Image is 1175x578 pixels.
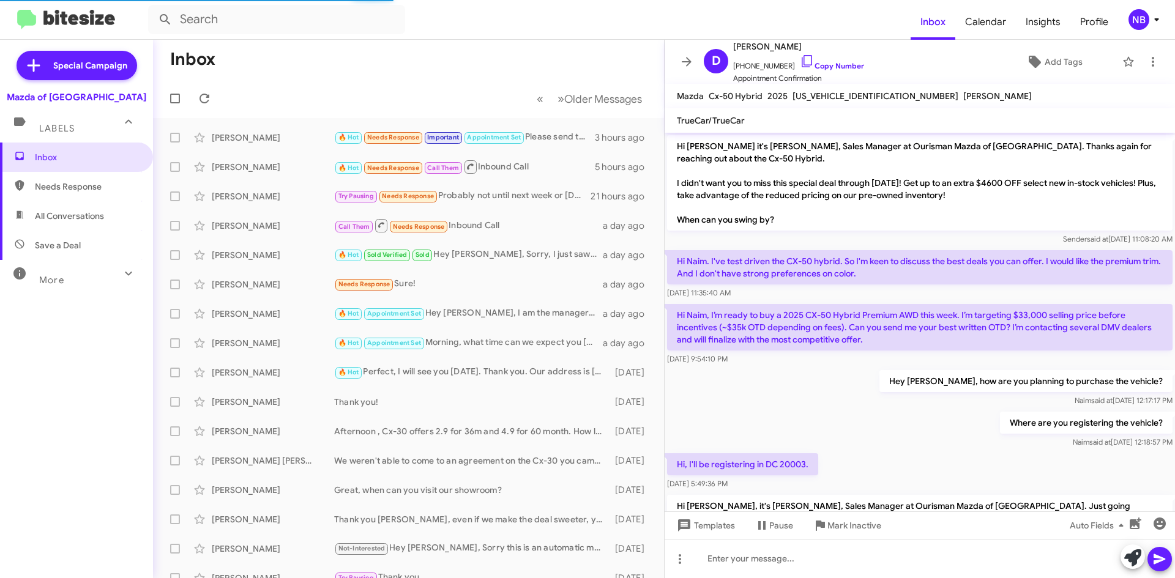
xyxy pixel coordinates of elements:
div: Sure! [334,277,603,291]
div: Hey [PERSON_NAME], I am the manager, [PERSON_NAME] is your salesperson. Thank you we will see you... [334,306,603,320]
div: Perfect, I will see you [DATE]. Thank you. Our address is [STREET_ADDRESS]. [334,365,609,379]
div: Morning, what time can we expect you [DATE]? [334,336,603,350]
div: Thank you! [334,396,609,408]
span: Mark Inactive [827,514,881,536]
span: [PHONE_NUMBER] [733,54,864,72]
span: All Conversations [35,210,104,222]
span: Not-Interested [338,544,386,552]
div: Afternoon , Cx-30 offers 2.9 for 36m and 4.9 for 60 month. How long were you planning to finance? [334,425,609,437]
p: Hi [PERSON_NAME] it's [PERSON_NAME], Sales Manager at Ourisman Mazda of [GEOGRAPHIC_DATA]. Thanks... [667,135,1173,231]
a: Special Campaign [17,51,137,80]
span: Cx-50 Hybrid [709,91,763,102]
span: Pause [769,514,793,536]
div: [PERSON_NAME] [212,513,334,525]
div: 3 hours ago [595,132,654,144]
span: » [558,91,564,106]
div: Probably not until next week or [DATE] [334,189,591,203]
span: Naim [DATE] 12:17:17 PM [1075,396,1173,405]
button: Templates [665,514,745,536]
button: NB [1118,9,1162,30]
div: Hey [PERSON_NAME], Sorry, I just saw your text. Thank you for purchasing a vehicle with us [DATE]. [334,248,603,262]
div: Mazda of [GEOGRAPHIC_DATA] [7,91,146,103]
div: [PERSON_NAME] [212,278,334,291]
span: Appointment Set [467,133,521,141]
div: [DATE] [609,484,654,496]
a: Copy Number [800,61,864,70]
span: Needs Response [382,192,434,200]
span: Needs Response [367,133,419,141]
div: [PERSON_NAME] [212,249,334,261]
div: Hey [PERSON_NAME], Sorry this is an automatic message. The car has been sold. Are you looking for... [334,541,609,555]
p: Hi [PERSON_NAME], it's [PERSON_NAME], Sales Manager at Ourisman Mazda of [GEOGRAPHIC_DATA]. Just ... [667,495,1173,554]
span: Needs Response [35,180,139,193]
div: [DATE] [609,454,654,467]
div: [PERSON_NAME] [212,366,334,379]
div: a day ago [603,337,654,349]
div: [PERSON_NAME] [212,396,334,408]
div: [DATE] [609,396,654,408]
span: [US_VEHICLE_IDENTIFICATION_NUMBER] [793,91,958,102]
button: Next [550,86,649,111]
span: Call Them [338,223,370,231]
div: NB [1128,9,1149,30]
div: [DATE] [609,425,654,437]
span: Appointment Confirmation [733,72,864,84]
span: Templates [674,514,735,536]
span: Call Them [427,164,459,172]
div: [PERSON_NAME] [212,220,334,232]
a: Calendar [955,4,1016,40]
nav: Page navigation example [530,86,649,111]
div: [PERSON_NAME] [212,161,334,173]
span: [PERSON_NAME] [963,91,1032,102]
div: [PERSON_NAME] [212,337,334,349]
div: Thank you [PERSON_NAME], even if we make the deal sweeter, you would pass? [334,513,609,525]
a: Insights [1016,4,1070,40]
span: TrueCar/TrueCar [677,115,745,126]
h1: Inbox [170,50,215,69]
span: Add Tags [1045,51,1083,73]
div: [PERSON_NAME] [212,425,334,437]
div: We weren't able to come to an agreement on the Cx-30 you came to see? [334,454,609,467]
a: Profile [1070,4,1118,40]
span: Auto Fields [1070,514,1128,536]
span: Try Pausing [338,192,374,200]
span: Sender [DATE] 11:08:20 AM [1063,234,1173,243]
div: [PERSON_NAME] [212,484,334,496]
span: Needs Response [367,164,419,172]
span: Save a Deal [35,239,81,251]
span: Inbox [911,4,955,40]
div: [PERSON_NAME] [212,190,334,202]
span: said at [1091,396,1113,405]
span: 🔥 Hot [338,368,359,376]
span: Mazda [677,91,704,102]
p: Hi Naim. I've test driven the CX-50 hybrid. So I'm keen to discuss the best deals you can offer. ... [667,250,1173,284]
span: 🔥 Hot [338,251,359,259]
div: 5 hours ago [595,161,654,173]
div: Please send the updated quote. I will come later [DATE] after you send me the updated quote [334,130,595,144]
span: Needs Response [338,280,390,288]
span: Labels [39,123,75,134]
div: [DATE] [609,543,654,555]
div: [PERSON_NAME] [212,132,334,144]
button: Add Tags [991,51,1116,73]
span: Sold Verified [367,251,408,259]
span: 🔥 Hot [338,164,359,172]
span: Naim [DATE] 12:18:57 PM [1073,437,1173,446]
span: [PERSON_NAME] [733,39,864,54]
span: 2025 [767,91,788,102]
span: Appointment Set [367,339,421,347]
p: Where are you registering the vehicle? [1000,412,1173,434]
div: [PERSON_NAME] [PERSON_NAME] [212,454,334,467]
div: 21 hours ago [591,190,654,202]
button: Previous [529,86,551,111]
p: Hi Naim, I’m ready to buy a 2025 CX-50 Hybrid Premium AWD this week. I’m targeting $33,000 sellin... [667,304,1173,350]
span: Older Messages [564,92,642,106]
span: « [537,91,543,106]
input: Search [148,5,405,34]
div: [PERSON_NAME] [212,308,334,320]
span: Important [427,133,459,141]
span: [DATE] 5:49:36 PM [667,479,728,488]
span: Appointment Set [367,309,421,317]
